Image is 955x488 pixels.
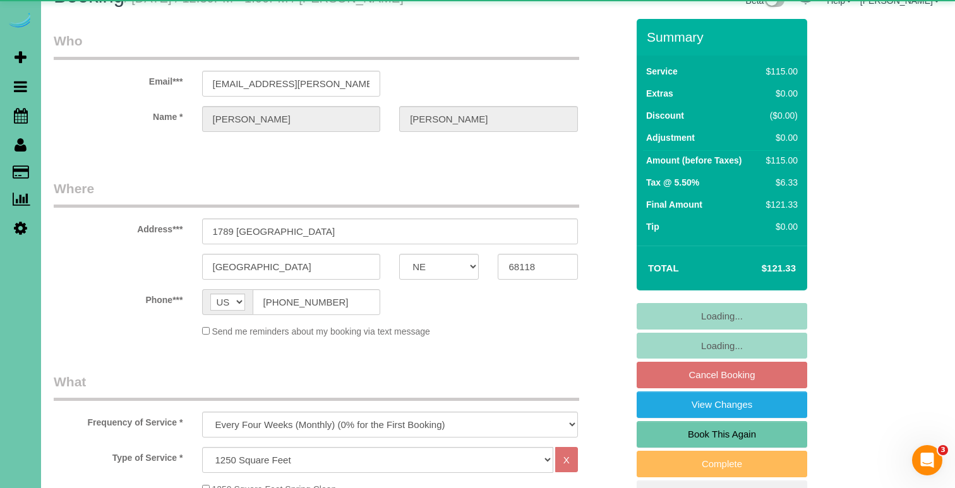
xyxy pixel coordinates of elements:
h3: Summary [647,30,801,44]
label: Discount [646,109,684,122]
legend: Who [54,32,579,60]
div: $115.00 [761,65,798,78]
label: Type of Service * [44,447,193,464]
div: $0.00 [761,87,798,100]
img: Automaid Logo [8,13,33,30]
label: Tax @ 5.50% [646,176,699,189]
label: Extras [646,87,673,100]
div: $6.33 [761,176,798,189]
iframe: Intercom live chat [912,445,942,475]
legend: What [54,372,579,401]
label: Frequency of Service * [44,412,193,429]
span: 3 [938,445,948,455]
strong: Total [648,263,679,273]
span: Send me reminders about my booking via text message [212,326,430,336]
div: $115.00 [761,154,798,167]
div: ($0.00) [761,109,798,122]
a: View Changes [637,391,807,418]
div: $121.33 [761,198,798,211]
div: $0.00 [761,131,798,144]
h4: $121.33 [724,263,796,274]
label: Tip [646,220,659,233]
label: Amount (before Taxes) [646,154,742,167]
label: Final Amount [646,198,702,211]
div: $0.00 [761,220,798,233]
label: Adjustment [646,131,695,144]
label: Service [646,65,678,78]
label: Name * [44,106,193,123]
legend: Where [54,179,579,208]
a: Book This Again [637,421,807,448]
